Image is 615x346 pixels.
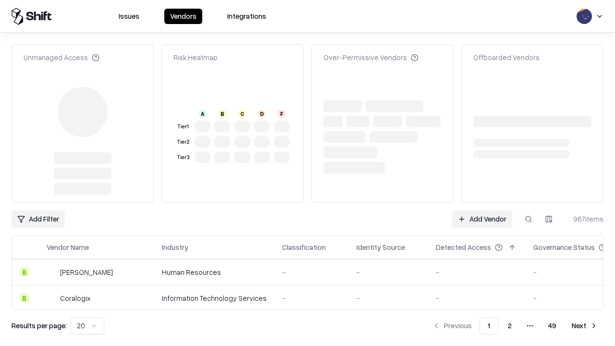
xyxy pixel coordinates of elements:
button: 49 [541,317,564,334]
div: [PERSON_NAME] [60,267,113,277]
button: 1 [480,317,498,334]
div: - [436,267,518,277]
nav: pagination [427,317,603,334]
div: - [357,267,420,277]
div: B [219,110,226,118]
div: Unmanaged Access [24,52,99,62]
div: Risk Heatmap [173,52,218,62]
div: D [258,110,266,118]
div: Vendor Name [47,242,89,252]
div: B [20,267,29,277]
div: Information Technology Services [162,293,267,303]
p: Results per page: [12,321,67,331]
div: Over-Permissive Vendors [323,52,418,62]
a: Add Vendor [452,210,512,228]
div: Offboarded Vendors [473,52,540,62]
img: Coralogix [47,293,56,303]
img: Deel [47,267,56,277]
div: B [20,293,29,303]
div: - [436,293,518,303]
div: Industry [162,242,188,252]
div: Coralogix [60,293,90,303]
div: Governance Status [533,242,595,252]
button: Integrations [221,9,272,24]
div: Tier 2 [175,138,191,146]
div: Tier 3 [175,153,191,161]
div: - [282,267,341,277]
button: Next [566,317,603,334]
div: Human Resources [162,267,267,277]
div: Identity Source [357,242,405,252]
button: Add Filter [12,210,65,228]
div: - [357,293,420,303]
div: - [282,293,341,303]
div: C [238,110,246,118]
div: F [278,110,285,118]
button: Issues [113,9,145,24]
div: Detected Access [436,242,491,252]
button: Vendors [164,9,202,24]
div: A [199,110,207,118]
div: Classification [282,242,326,252]
button: 2 [500,317,519,334]
div: 967 items [565,214,603,224]
div: Tier 1 [175,123,191,131]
